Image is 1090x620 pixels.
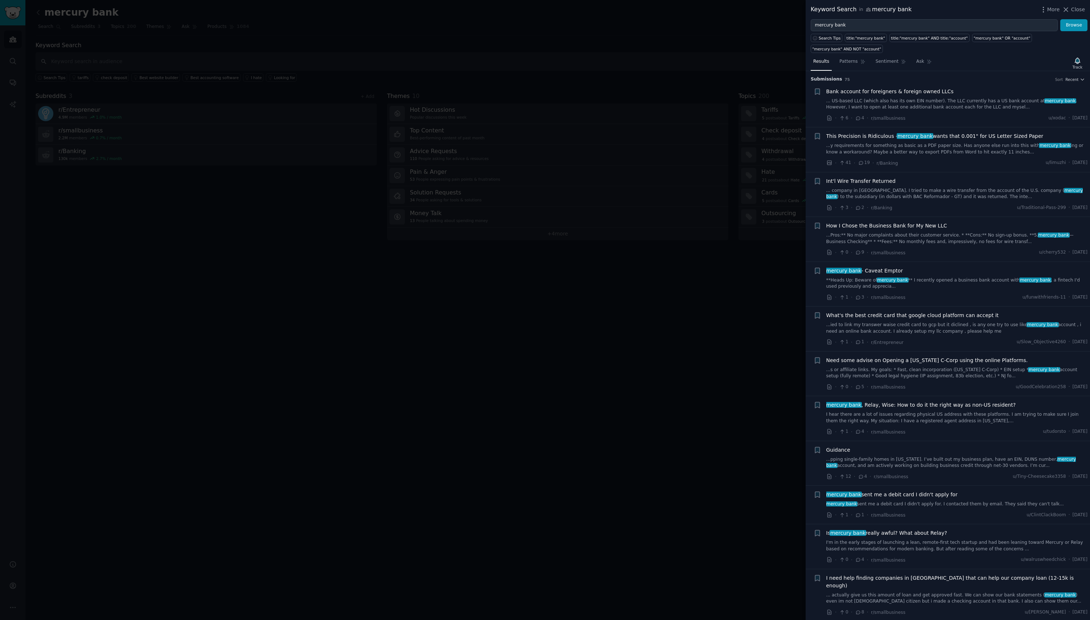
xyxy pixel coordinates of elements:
a: ...pping single-family homes in [US_STATE]. I’ve built out my business plan, have an EIN, DUNS nu... [826,456,1088,469]
span: · [854,159,855,167]
span: · [1069,205,1070,211]
span: · [835,204,836,212]
span: 2 [855,205,864,211]
span: · [1069,384,1070,390]
span: u/GoodCelebration258 [1016,384,1066,390]
span: 12 [839,473,851,480]
span: What's the best credit card that google cloud platform can accept it [826,312,999,319]
span: Bank account for foreigners & foreign owned LLCs [826,88,954,95]
span: · [867,204,868,212]
span: · [851,293,852,301]
a: mercury bank, Relay, Wise: How to do it the right way as non-US resident? [826,401,1016,409]
span: , Relay, Wise: How to do it the right way as non-US resident? [826,401,1016,409]
span: r/smallbusiness [871,385,905,390]
span: 1 [839,428,848,435]
span: · [1069,473,1070,480]
span: · [867,556,868,564]
a: Guidance [826,446,850,454]
span: [DATE] [1073,294,1087,301]
span: · [851,114,852,122]
span: [DATE] [1073,557,1087,563]
span: Results [813,58,829,65]
span: mercury bank [897,133,933,139]
a: I'm in the early stages of launching a lean, remote-first tech startup and had been leaning towar... [826,539,1088,552]
span: u/xodac [1048,115,1066,122]
a: ...y requirements for something as basic as a PDF paper size. Has anyone else run into this withm... [826,143,1088,155]
span: r/Banking [871,205,892,210]
a: mercury banksent me a debit card I didn't apply for [826,491,958,498]
a: ... actually give us this amount of loan and get approved fast. We can show our bank statements (... [826,592,1088,605]
span: Search Tips [819,36,841,41]
a: "mercury bank" OR "account" [972,34,1032,42]
span: u/Tiny-Cheesecake3358 [1013,473,1066,480]
span: [DATE] [1073,339,1087,345]
span: u/funwithfriends-11 [1023,294,1066,301]
span: · [851,428,852,436]
span: mercury bank [826,268,862,274]
a: How I Chose the Business Bank for My New LLC [826,222,947,230]
span: sent me a debit card I didn't apply for [826,491,958,498]
span: · [851,383,852,391]
span: 0 [839,249,848,256]
span: · [851,556,852,564]
span: · [1069,339,1070,345]
span: · [1069,512,1070,518]
span: · [867,293,868,301]
span: · [851,204,852,212]
span: mercury bank [1027,322,1059,327]
span: r/smallbusiness [871,610,905,615]
span: · [1069,609,1070,616]
a: I hear there are a lot of issues regarding physical US address with these platforms. I am trying ... [826,411,1088,424]
span: · [867,249,868,256]
a: Need some advise on Opening a [US_STATE] C-Corp using the online Platforms. [826,357,1028,364]
span: u/[PERSON_NAME] [1025,609,1066,616]
span: - Caveat Emptor [826,267,903,275]
a: ... US-based LLC (which also has its own EIN number). The LLC currently has a US bank account atm... [826,98,1088,111]
span: · [835,159,836,167]
span: · [867,428,868,436]
span: 8 [855,609,864,616]
a: mercury banksent me a debit card I didn't apply for. I contacted them by email. They said they ca... [826,501,1088,508]
a: "mercury bank" AND NOT "account" [811,45,883,53]
span: u/ClintClackBoom [1027,512,1066,518]
span: [DATE] [1073,115,1087,122]
span: mercury bank [1039,143,1071,148]
a: title:"mercury bank" AND title:"account" [889,34,970,42]
div: "mercury bank" AND NOT "account" [813,46,881,52]
span: r/smallbusiness [871,558,905,563]
span: [DATE] [1073,428,1087,435]
span: Ask [916,58,924,65]
span: Close [1071,6,1085,13]
span: u/Traditional-Pass-299 [1017,205,1066,211]
div: "mercury bank" OR "account" [974,36,1030,41]
a: Int'l Wire Transfer Returned [826,177,896,185]
span: 0 [839,609,848,616]
a: ...Pros:** No major complaints about their customer service. * **Cons:** No sign-up bonus. **5.me... [826,232,1088,245]
button: Browse [1060,19,1087,32]
span: mercury bank [1019,278,1052,283]
span: · [851,608,852,616]
span: · [835,249,836,256]
span: · [1069,160,1070,166]
a: Results [811,56,832,71]
span: · [851,249,852,256]
span: 3 [839,205,848,211]
span: mercury bank [826,492,862,497]
div: title:"mercury bank" [847,36,885,41]
span: · [835,383,836,391]
a: ...ied to link my transwer waise credit card to gcp but it diclined , is any one try to use likem... [826,322,1088,334]
span: I need help finding companies in [GEOGRAPHIC_DATA] that can help our company loan (12-15k is enough) [826,574,1088,590]
span: · [867,114,868,122]
span: mercury bank [826,402,862,408]
span: · [835,114,836,122]
span: · [867,511,868,519]
span: mercury bank [1044,98,1077,103]
span: · [835,428,836,436]
span: u/walruswheedchick [1021,557,1066,563]
span: 75 [845,77,850,82]
div: Track [1073,65,1082,70]
span: · [835,293,836,301]
span: · [835,608,836,616]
